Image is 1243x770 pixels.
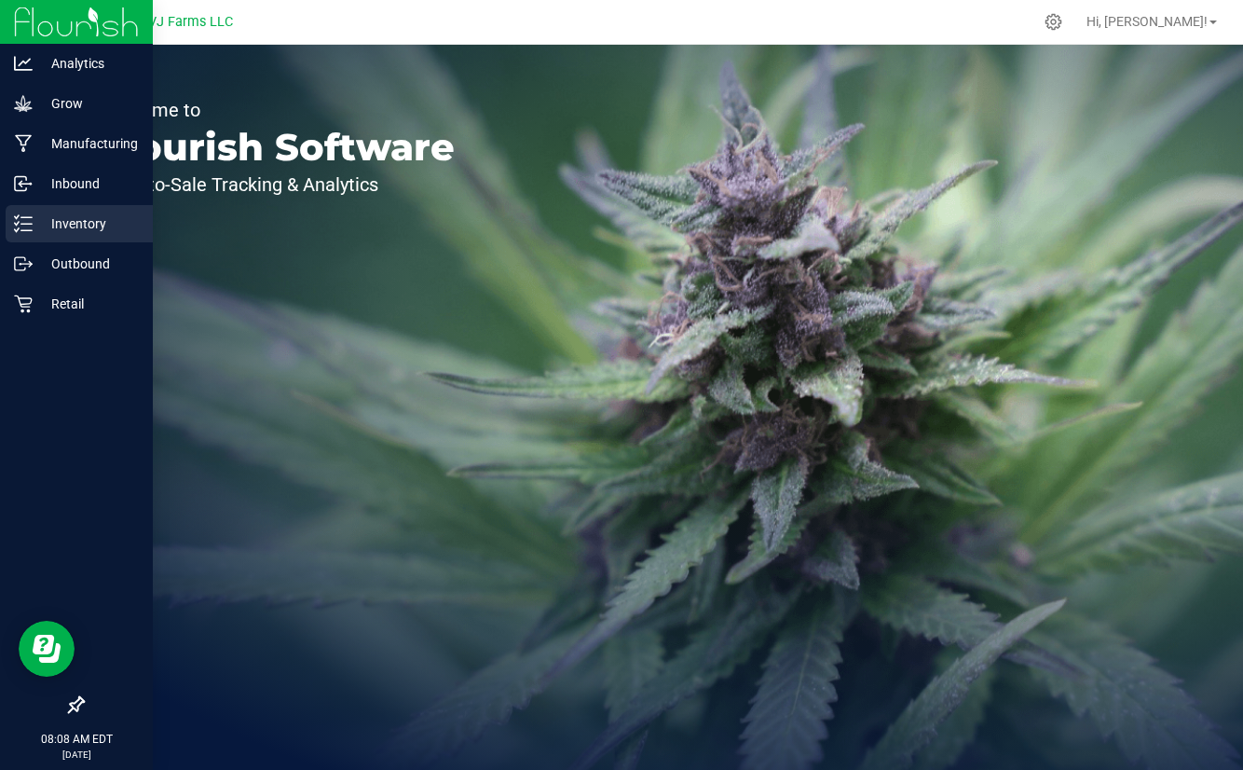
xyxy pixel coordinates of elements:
inline-svg: Inbound [14,174,33,193]
inline-svg: Manufacturing [14,134,33,153]
iframe: Resource center [19,621,75,677]
inline-svg: Analytics [14,54,33,73]
p: Inbound [33,172,144,195]
inline-svg: Retail [14,295,33,313]
div: Manage settings [1042,13,1065,31]
span: VJ Farms LLC [148,14,233,30]
inline-svg: Grow [14,94,33,113]
p: Flourish Software [101,129,455,166]
p: [DATE] [8,748,144,762]
inline-svg: Outbound [14,254,33,273]
p: Retail [33,293,144,315]
p: Analytics [33,52,144,75]
p: Outbound [33,253,144,275]
span: Hi, [PERSON_NAME]! [1086,14,1208,29]
p: Seed-to-Sale Tracking & Analytics [101,175,455,194]
inline-svg: Inventory [14,214,33,233]
p: Welcome to [101,101,455,119]
p: Grow [33,92,144,115]
p: Inventory [33,213,144,235]
p: Manufacturing [33,132,144,155]
p: 08:08 AM EDT [8,731,144,748]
